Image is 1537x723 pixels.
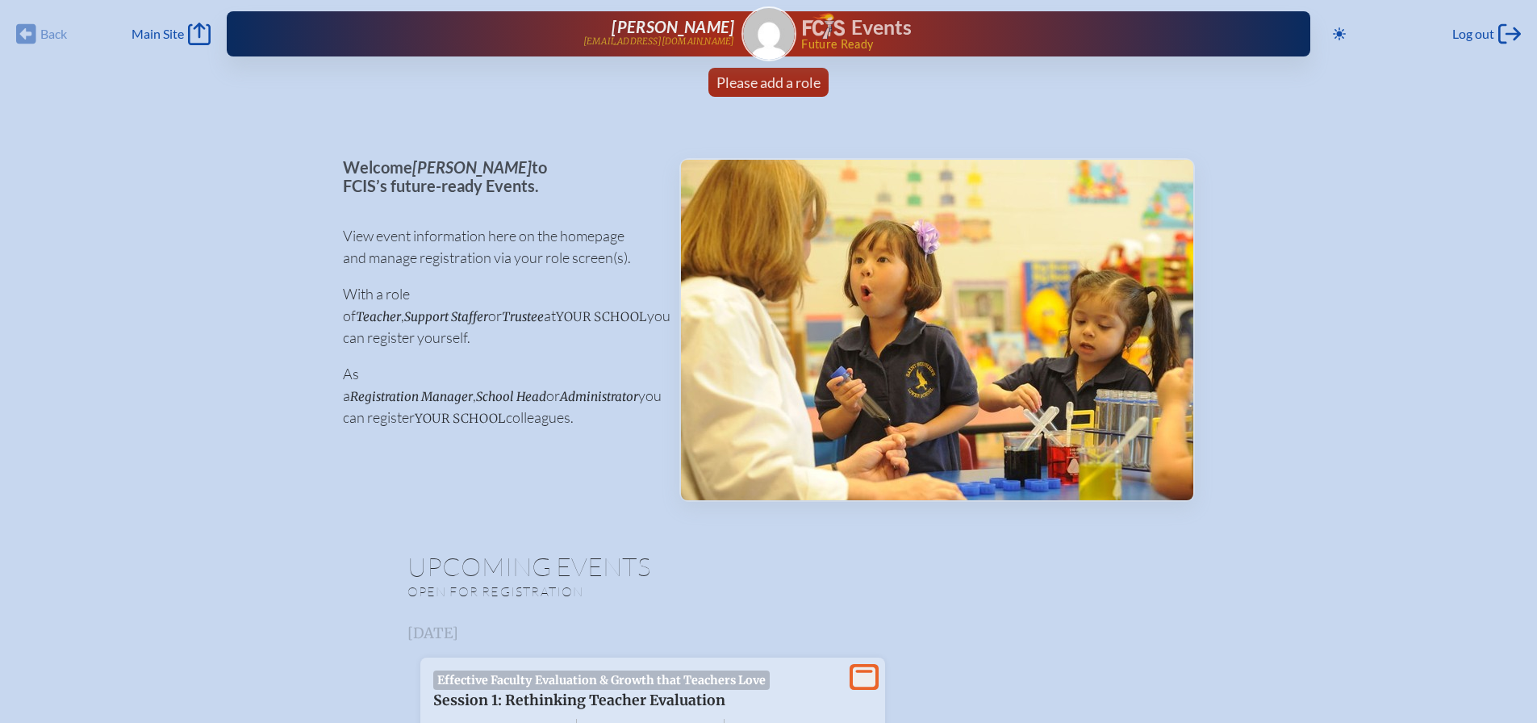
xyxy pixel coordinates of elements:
[741,6,796,61] a: Gravatar
[433,692,725,709] span: Session 1: Rethinking Teacher Evaluation
[278,18,735,50] a: [PERSON_NAME][EMAIL_ADDRESS][DOMAIN_NAME]
[556,309,647,324] span: your school
[1452,26,1494,42] span: Log out
[560,389,638,404] span: Administrator
[612,17,734,36] span: [PERSON_NAME]
[801,39,1259,50] span: Future Ready
[716,73,821,91] span: Please add a role
[343,158,654,194] p: Welcome to FCIS’s future-ready Events.
[356,309,401,324] span: Teacher
[350,389,473,404] span: Registration Manager
[404,309,488,324] span: Support Staffer
[407,554,1130,579] h1: Upcoming Events
[415,411,506,426] span: your school
[407,625,1130,642] h3: [DATE]
[407,583,833,600] p: Open for registration
[343,283,654,349] p: With a role of , or at you can register yourself.
[743,8,795,60] img: Gravatar
[343,225,654,269] p: View event information here on the homepage and manage registration via your role screen(s).
[343,363,654,428] p: As a , or you can register colleagues.
[583,36,735,47] p: [EMAIL_ADDRESS][DOMAIN_NAME]
[502,309,544,324] span: Trustee
[803,13,1259,50] div: FCIS Events — Future ready
[710,68,827,97] a: Please add a role
[681,160,1193,500] img: Events
[476,389,546,404] span: School Head
[433,671,771,690] span: Effective Faculty Evaluation & Growth that Teachers Love
[132,23,211,45] a: Main Site
[412,157,532,177] span: [PERSON_NAME]
[132,26,184,42] span: Main Site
